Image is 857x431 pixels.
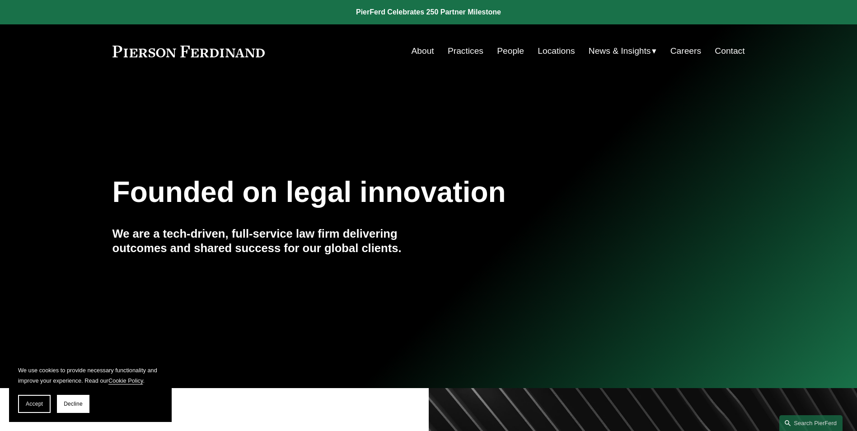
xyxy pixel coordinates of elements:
[412,42,434,60] a: About
[9,356,172,422] section: Cookie banner
[589,42,657,60] a: folder dropdown
[779,415,843,431] a: Search this site
[112,176,640,209] h1: Founded on legal innovation
[108,377,143,384] a: Cookie Policy
[112,226,429,256] h4: We are a tech-driven, full-service law firm delivering outcomes and shared success for our global...
[715,42,745,60] a: Contact
[57,395,89,413] button: Decline
[589,43,651,59] span: News & Insights
[18,365,163,386] p: We use cookies to provide necessary functionality and improve your experience. Read our .
[497,42,524,60] a: People
[670,42,701,60] a: Careers
[538,42,575,60] a: Locations
[64,401,83,407] span: Decline
[18,395,51,413] button: Accept
[26,401,43,407] span: Accept
[448,42,483,60] a: Practices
